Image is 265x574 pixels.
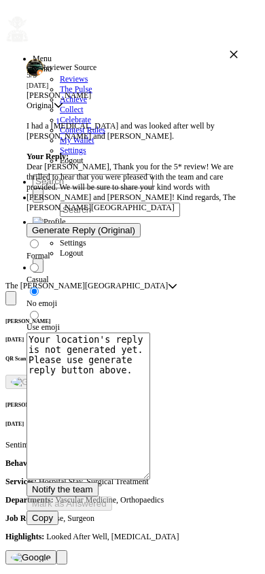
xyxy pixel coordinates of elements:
span: Original [26,101,54,111]
label: No emoji [26,299,57,308]
span: I had a [MEDICAL_DATA] and was looked after well by [PERSON_NAME] and [PERSON_NAME]. [26,121,215,141]
span: Notify the team [32,484,93,494]
span: [PERSON_NAME] [26,90,91,100]
span: 5 / 5 [26,70,37,80]
span: Generate Reply (Original) [32,225,135,235]
small: [DATE] [26,82,48,89]
img: Reviewer Source [30,63,96,73]
button: Generate Reply (Original) [26,223,141,237]
label: Use emoji [26,322,60,332]
img: Reviewer Picture [26,59,43,76]
button: Notify the team [26,482,99,496]
button: Copy [26,511,58,525]
label: Casual [26,275,49,284]
b: Your Reply : [26,152,69,161]
textarea: Your location's reply is not generated yet. Please use generate reply button above. [26,333,150,479]
label: Formal [26,251,50,260]
div: Dear [PERSON_NAME], Thank you for the 5* review! We are thrilled to hear that you were pleased wi... [26,111,238,223]
span: Copy [32,513,53,523]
